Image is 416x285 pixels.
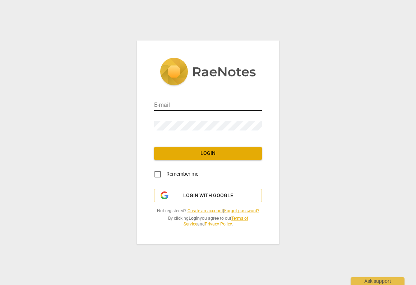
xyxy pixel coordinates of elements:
b: Login [189,216,200,221]
span: Login [160,150,256,157]
span: Login with Google [183,192,233,199]
img: 5ac2273c67554f335776073100b6d88f.svg [160,58,256,87]
button: Login with Google [154,189,262,203]
button: Login [154,147,262,160]
a: Create an account [188,208,223,213]
a: Terms of Service [184,216,248,227]
span: Not registered? | [154,208,262,214]
div: Ask support [351,277,405,285]
span: By clicking you agree to our and . [154,215,262,227]
a: Forgot password? [224,208,259,213]
span: Remember me [166,170,198,178]
a: Privacy Policy [205,222,232,227]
